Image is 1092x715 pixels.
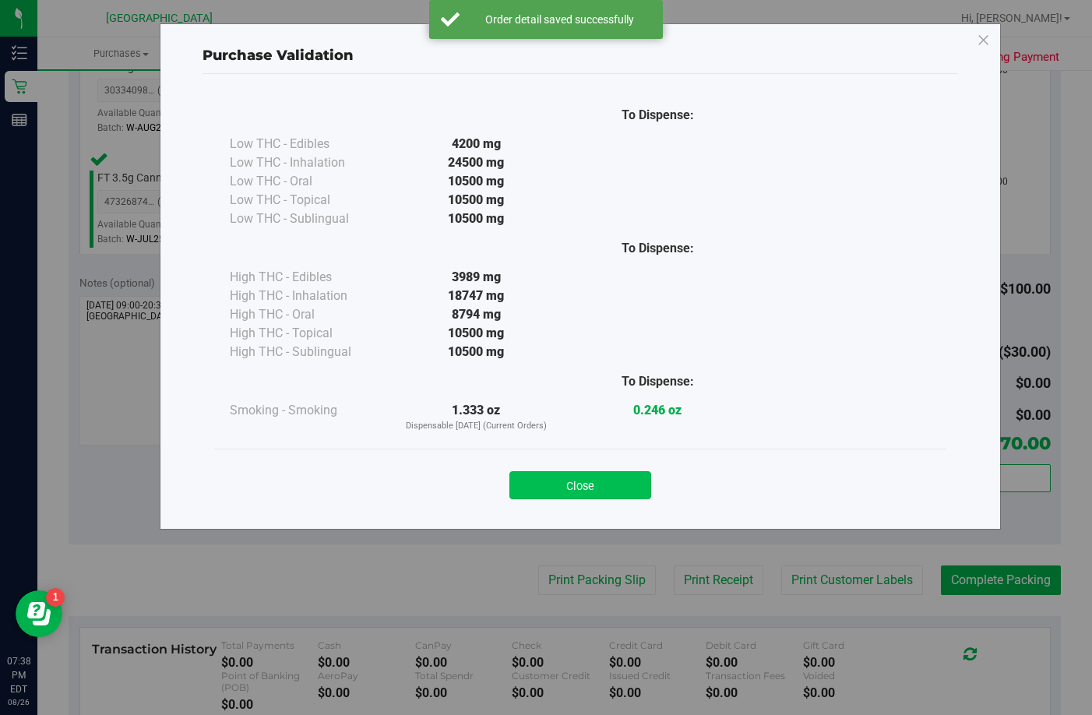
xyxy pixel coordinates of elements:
[633,403,682,417] strong: 0.246 oz
[567,372,749,391] div: To Dispense:
[230,401,386,420] div: Smoking - Smoking
[46,588,65,607] iframe: Resource center unread badge
[386,191,567,210] div: 10500 mg
[230,324,386,343] div: High THC - Topical
[567,239,749,258] div: To Dispense:
[203,47,354,64] span: Purchase Validation
[230,305,386,324] div: High THC - Oral
[230,268,386,287] div: High THC - Edibles
[386,268,567,287] div: 3989 mg
[567,106,749,125] div: To Dispense:
[386,324,567,343] div: 10500 mg
[386,287,567,305] div: 18747 mg
[230,287,386,305] div: High THC - Inhalation
[230,210,386,228] div: Low THC - Sublingual
[509,471,651,499] button: Close
[386,153,567,172] div: 24500 mg
[230,191,386,210] div: Low THC - Topical
[230,172,386,191] div: Low THC - Oral
[230,135,386,153] div: Low THC - Edibles
[230,153,386,172] div: Low THC - Inhalation
[16,590,62,637] iframe: Resource center
[386,343,567,361] div: 10500 mg
[386,135,567,153] div: 4200 mg
[386,401,567,433] div: 1.333 oz
[468,12,651,27] div: Order detail saved successfully
[386,172,567,191] div: 10500 mg
[230,343,386,361] div: High THC - Sublingual
[386,305,567,324] div: 8794 mg
[386,210,567,228] div: 10500 mg
[386,420,567,433] p: Dispensable [DATE] (Current Orders)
